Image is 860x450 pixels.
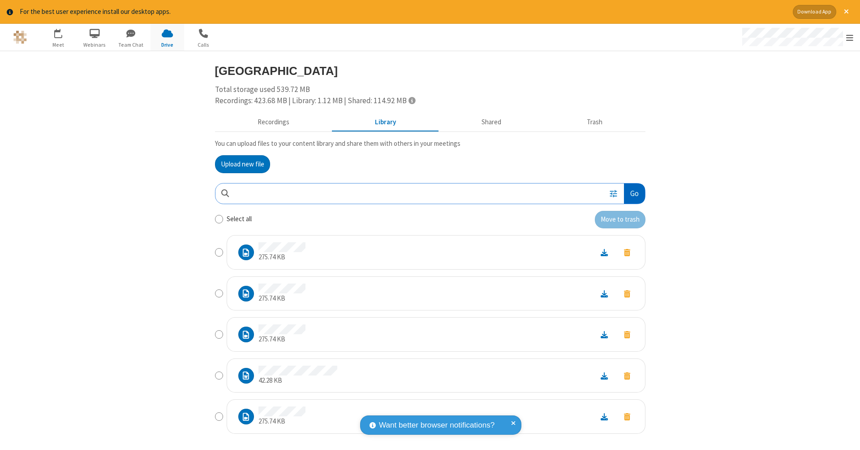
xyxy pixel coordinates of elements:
button: Logo [3,24,37,51]
button: Move to trash [616,370,638,382]
span: Want better browser notifications? [379,419,494,431]
div: Recordings: 423.68 MB | Library: 1.12 MB | Shared: 114.92 MB [215,95,645,107]
h3: [GEOGRAPHIC_DATA] [215,65,645,77]
button: Move to trash [595,211,645,229]
span: Webinars [78,41,112,49]
button: Go [624,183,645,204]
p: 275.74 KB [258,334,305,345]
div: For the best user experience install our desktop apps. [20,7,786,17]
button: Content library [332,114,439,131]
button: Upload new file [215,155,270,173]
button: Move to trash [616,411,638,423]
a: Download file [593,329,616,340]
div: 1 [60,29,66,35]
a: Download file [593,371,616,381]
button: Close alert [839,5,853,19]
p: 42.28 KB [258,376,337,386]
span: Totals displayed include files that have been moved to the trash. [408,96,415,104]
a: Download file [593,411,616,422]
label: Select all [227,214,252,224]
p: 275.74 KB [258,252,305,262]
button: Shared during meetings [439,114,544,131]
button: Move to trash [616,328,638,341]
button: Recorded meetings [215,114,332,131]
p: 275.74 KB [258,416,305,427]
button: Trash [544,114,645,131]
span: Team Chat [114,41,148,49]
button: Download App [793,5,836,19]
span: Meet [42,41,75,49]
img: QA Selenium DO NOT DELETE OR CHANGE [13,31,27,44]
span: Drive [150,41,184,49]
p: 275.74 KB [258,293,305,304]
a: Download file [593,247,616,258]
div: Total storage used 539.72 MB [215,84,645,107]
span: Calls [187,41,220,49]
div: Open menu [734,24,860,51]
button: Move to trash [616,288,638,300]
a: Download file [593,288,616,299]
button: Move to trash [616,246,638,258]
p: You can upload files to your content library and share them with others in your meetings [215,139,645,149]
